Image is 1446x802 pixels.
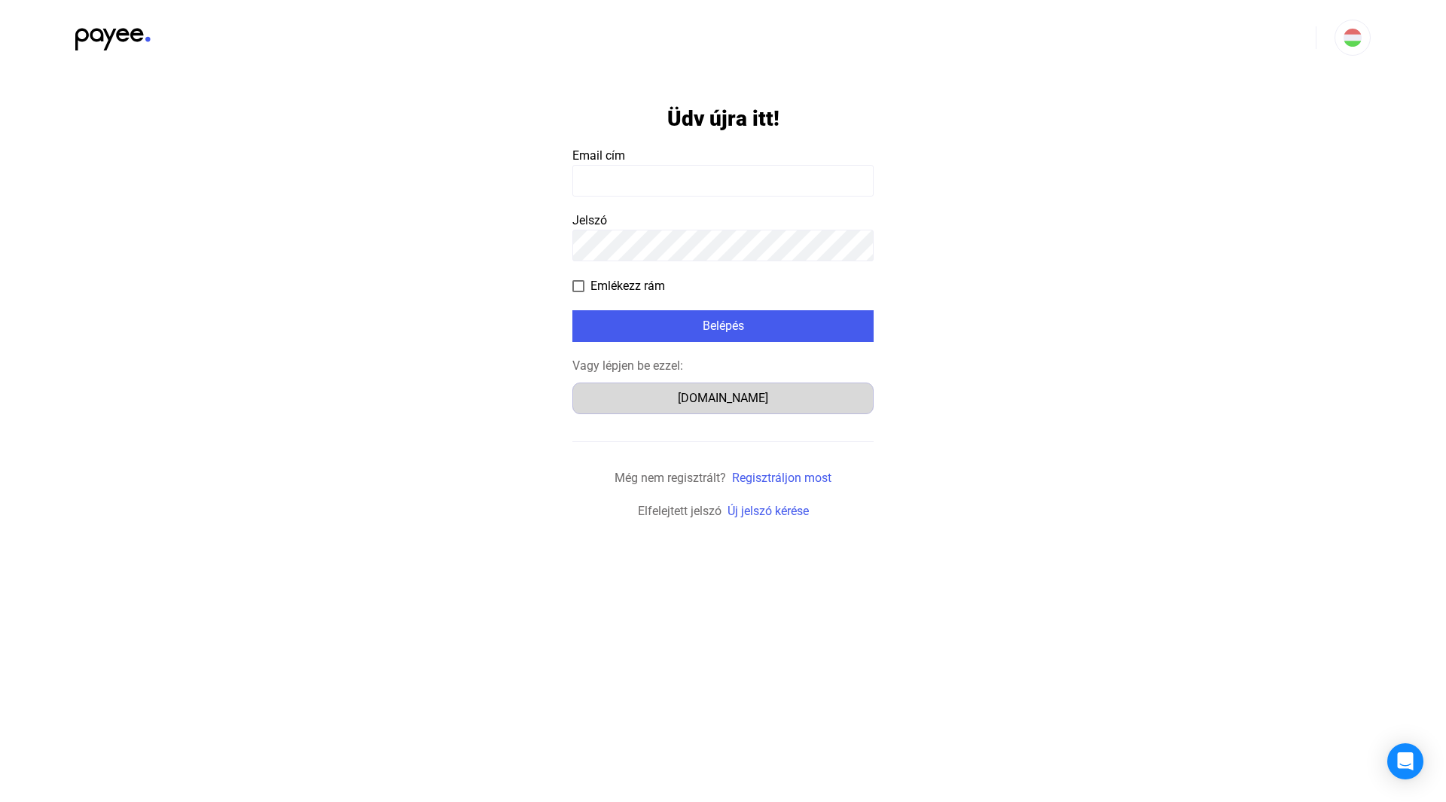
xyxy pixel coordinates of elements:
button: Belépés [572,310,874,342]
div: [DOMAIN_NAME] [578,389,868,407]
a: Új jelszó kérése [728,504,809,518]
span: Jelszó [572,213,607,227]
span: Email cím [572,148,625,163]
span: Emlékezz rám [590,277,665,295]
div: Open Intercom Messenger [1387,743,1423,779]
a: Regisztráljon most [732,471,831,485]
img: HU [1344,29,1362,47]
h1: Üdv újra itt! [667,105,779,132]
img: black-payee-blue-dot.svg [75,20,151,50]
span: Még nem regisztrált? [615,471,726,485]
button: [DOMAIN_NAME] [572,383,874,414]
a: [DOMAIN_NAME] [572,391,874,405]
div: Belépés [577,317,869,335]
span: Elfelejtett jelszó [638,504,721,518]
button: HU [1335,20,1371,56]
div: Vagy lépjen be ezzel: [572,357,874,375]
